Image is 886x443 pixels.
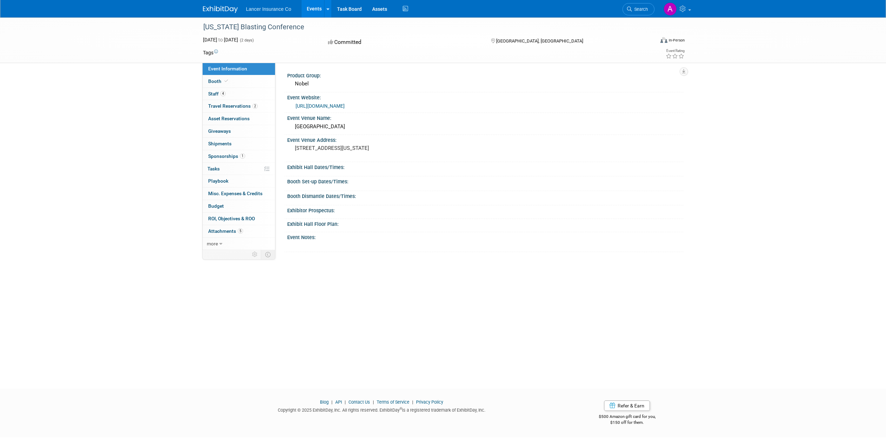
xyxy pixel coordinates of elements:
[261,250,275,259] td: Toggle Event Tabs
[203,63,275,75] a: Event Information
[240,153,245,159] span: 1
[287,113,683,122] div: Event Venue Name:
[252,104,258,109] span: 2
[287,162,683,171] div: Exhibit Hall Dates/Times:
[371,399,376,405] span: |
[496,38,583,44] span: [GEOGRAPHIC_DATA], [GEOGRAPHIC_DATA]
[208,141,232,146] span: Shipments
[571,420,683,426] div: $150 off for them.
[203,138,275,150] a: Shipments
[664,2,677,16] img: Andy Miller
[292,78,678,89] div: Nobel
[203,200,275,212] a: Budget
[632,7,648,12] span: Search
[287,176,683,185] div: Booth Set-up Dates/Times:
[287,191,683,200] div: Booth Dismantle Dates/Times:
[326,36,480,48] div: Committed
[410,399,415,405] span: |
[287,219,683,228] div: Exhibit Hall Floor Plan:
[400,407,402,411] sup: ®
[208,203,224,209] span: Budget
[207,166,220,171] span: Tasks
[201,21,644,33] div: [US_STATE] Blasting Conference
[208,116,250,121] span: Asset Reservations
[330,399,334,405] span: |
[208,128,231,134] span: Giveaways
[203,6,238,13] img: ExhibitDay
[203,188,275,200] a: Misc. Expenses & Credits
[203,150,275,162] a: Sponsorships1
[249,250,261,259] td: Personalize Event Tab Strip
[287,205,683,214] div: Exhibitor Prospectus:
[571,409,683,425] div: $500 Amazon gift card for you,
[660,37,667,43] img: Format-Inperson.png
[343,399,347,405] span: |
[208,191,262,196] span: Misc. Expenses & Credits
[208,153,245,159] span: Sponsorships
[238,228,243,234] span: 5
[287,135,683,144] div: Event Venue Address:
[203,405,561,413] div: Copyright © 2025 ExhibitDay, Inc. All rights reserved. ExhibitDay is a registered trademark of Ex...
[416,399,443,405] a: Privacy Policy
[203,100,275,112] a: Travel Reservations2
[604,400,650,411] a: Refer & Earn
[666,49,684,53] div: Event Rating
[246,6,291,12] span: Lancer Insurance Co
[292,121,678,132] div: [GEOGRAPHIC_DATA]
[225,79,228,83] i: Booth reservation complete
[203,213,275,225] a: ROI, Objectives & ROO
[208,66,247,71] span: Event Information
[208,103,258,109] span: Travel Reservations
[287,232,683,241] div: Event Notes:
[377,399,409,405] a: Terms of Service
[203,163,275,175] a: Tasks
[208,216,255,221] span: ROI, Objectives & ROO
[287,92,683,101] div: Event Website:
[203,113,275,125] a: Asset Reservations
[320,399,329,405] a: Blog
[239,38,254,43] span: (2 days)
[613,36,685,47] div: Event Format
[287,70,683,79] div: Product Group:
[203,175,275,187] a: Playbook
[335,399,342,405] a: API
[208,78,229,84] span: Booth
[203,238,275,250] a: more
[220,91,226,96] span: 4
[208,91,226,97] span: Staff
[668,38,685,43] div: In-Person
[203,225,275,237] a: Attachments5
[208,228,243,234] span: Attachments
[208,178,228,184] span: Playbook
[203,88,275,100] a: Staff4
[207,241,218,246] span: more
[203,37,238,43] span: [DATE] [DATE]
[295,145,445,151] pre: [STREET_ADDRESS][US_STATE]
[203,75,275,87] a: Booth
[348,399,370,405] a: Contact Us
[296,103,345,109] a: [URL][DOMAIN_NAME]
[203,125,275,137] a: Giveaways
[217,37,224,43] span: to
[203,49,218,56] td: Tags
[622,3,654,15] a: Search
